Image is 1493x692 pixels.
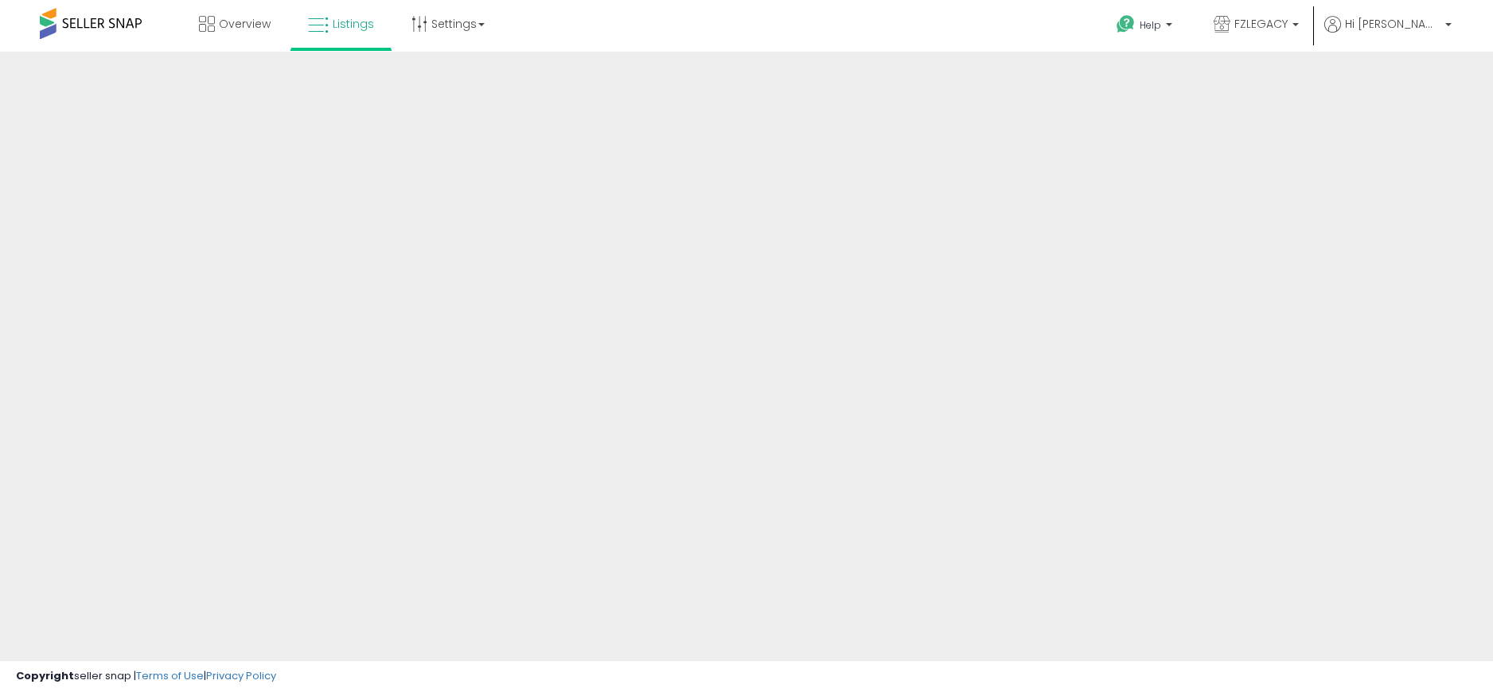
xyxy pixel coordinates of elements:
[333,16,374,32] span: Listings
[1345,16,1440,32] span: Hi [PERSON_NAME]
[219,16,271,32] span: Overview
[206,668,276,683] a: Privacy Policy
[1234,16,1288,32] span: FZLEGACY
[1104,2,1188,52] a: Help
[136,668,204,683] a: Terms of Use
[16,669,276,684] div: seller snap | |
[1116,14,1136,34] i: Get Help
[1324,16,1452,52] a: Hi [PERSON_NAME]
[1140,18,1161,32] span: Help
[16,668,74,683] strong: Copyright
